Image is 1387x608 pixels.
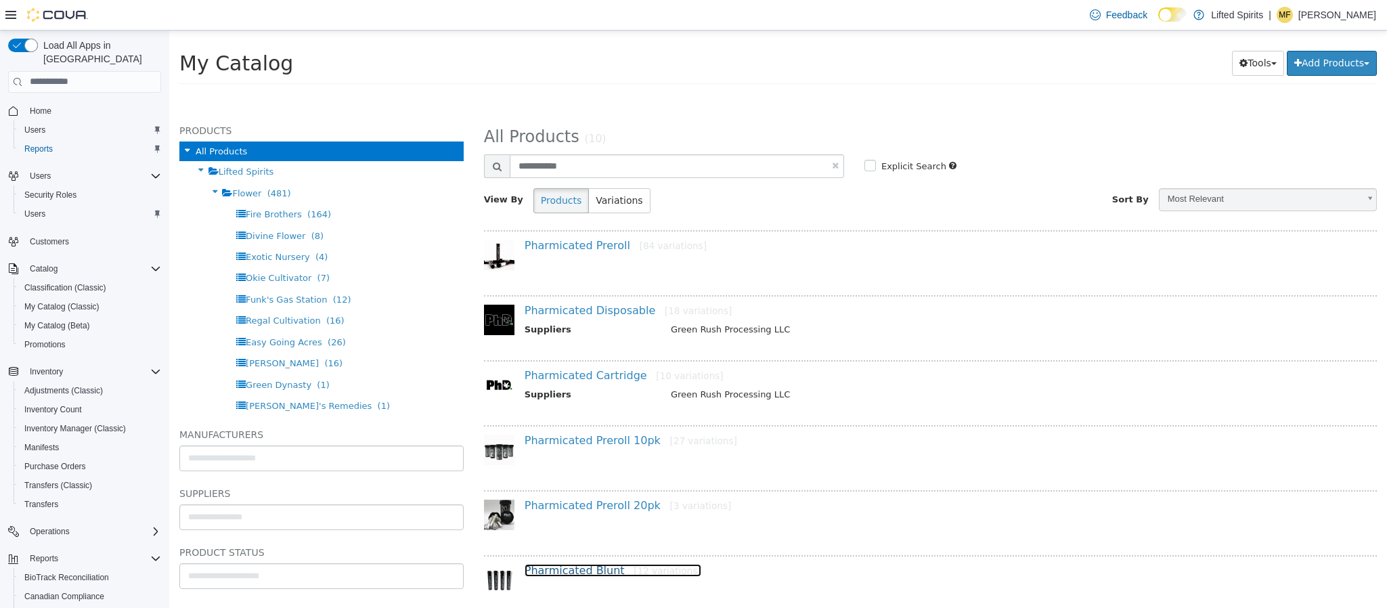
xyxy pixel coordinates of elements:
[355,339,554,351] a: Pharmicated Cartridge[10 variations]
[419,158,481,183] button: Variations
[709,129,777,143] label: Explicit Search
[14,121,167,139] button: Users
[19,401,161,418] span: Inventory Count
[1106,8,1147,22] span: Feedback
[24,209,45,219] span: Users
[30,366,63,377] span: Inventory
[24,572,109,583] span: BioTrack Reconciliation
[24,144,53,154] span: Reports
[315,339,345,370] img: 150
[19,187,82,203] a: Security Roles
[24,404,82,415] span: Inventory Count
[355,274,563,286] a: Pharmicated Disposable[18 variations]
[19,420,131,437] a: Inventory Manager (Classic)
[157,285,175,295] span: (16)
[19,336,71,353] a: Promotions
[27,8,88,22] img: Cova
[1269,7,1271,23] p: |
[19,569,114,586] a: BioTrack Reconciliation
[1211,7,1263,23] p: Lifted Spirits
[76,370,202,381] span: [PERSON_NAME]'s Remedies
[30,263,58,274] span: Catalog
[148,242,160,253] span: (7)
[19,122,161,138] span: Users
[148,349,160,360] span: (1)
[24,550,161,567] span: Reports
[19,280,161,296] span: Classification (Classic)
[30,236,69,247] span: Customers
[14,495,167,514] button: Transfers
[24,261,161,277] span: Catalog
[24,234,74,250] a: Customers
[14,476,167,495] button: Transfers (Classic)
[24,339,66,350] span: Promotions
[24,591,104,602] span: Canadian Compliance
[30,171,51,181] span: Users
[14,204,167,223] button: Users
[19,318,161,334] span: My Catalog (Beta)
[1084,1,1153,28] a: Feedback
[491,357,1172,374] td: Green Rush Processing LLC
[19,458,91,475] a: Purchase Orders
[19,206,161,222] span: Users
[19,206,51,222] a: Users
[19,496,161,513] span: Transfers
[19,336,161,353] span: Promotions
[491,292,1172,309] td: Green Rush Processing LLC
[355,357,491,374] th: Suppliers
[76,349,142,360] span: Green Dynasty
[14,297,167,316] button: My Catalog (Classic)
[76,242,142,253] span: Okie Cultivator
[24,523,75,540] button: Operations
[19,569,161,586] span: BioTrack Reconciliation
[138,179,162,189] span: (164)
[49,136,105,146] span: Lifted Spirits
[10,573,294,589] h5: Product Details
[19,141,58,157] a: Reports
[76,179,133,189] span: Fire Brothers
[19,439,64,456] a: Manifests
[943,164,979,174] span: Sort By
[1158,7,1187,22] input: Dark Mode
[19,318,95,334] a: My Catalog (Beta)
[24,499,58,510] span: Transfers
[24,320,90,331] span: My Catalog (Beta)
[24,442,59,453] span: Manifests
[19,496,64,513] a: Transfers
[315,534,345,565] img: 150
[24,301,100,312] span: My Catalog (Classic)
[24,125,45,135] span: Users
[3,259,167,278] button: Catalog
[24,480,92,491] span: Transfers (Classic)
[315,404,345,435] img: 150
[1279,7,1290,23] span: MF
[19,280,112,296] a: Classification (Classic)
[14,381,167,400] button: Adjustments (Classic)
[76,328,150,338] span: [PERSON_NAME]
[158,307,177,317] span: (26)
[76,307,153,317] span: Easy Going Acres
[315,274,345,305] img: 150
[1277,7,1293,23] div: Matt Fallaschek
[19,299,105,315] a: My Catalog (Classic)
[24,168,161,184] span: Users
[487,340,554,351] small: [10 variations]
[14,587,167,606] button: Canadian Compliance
[315,469,345,500] img: 150
[24,233,161,250] span: Customers
[24,261,63,277] button: Catalog
[76,285,152,295] span: Regal Cultivation
[990,158,1208,181] a: Most Relevant
[24,385,103,396] span: Adjustments (Classic)
[76,221,141,232] span: Exotic Nursery
[14,400,167,419] button: Inventory Count
[3,362,167,381] button: Inventory
[14,278,167,297] button: Classification (Classic)
[24,102,161,119] span: Home
[14,139,167,158] button: Reports
[98,158,122,168] span: (481)
[146,221,158,232] span: (4)
[364,158,420,183] button: Products
[24,364,161,380] span: Inventory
